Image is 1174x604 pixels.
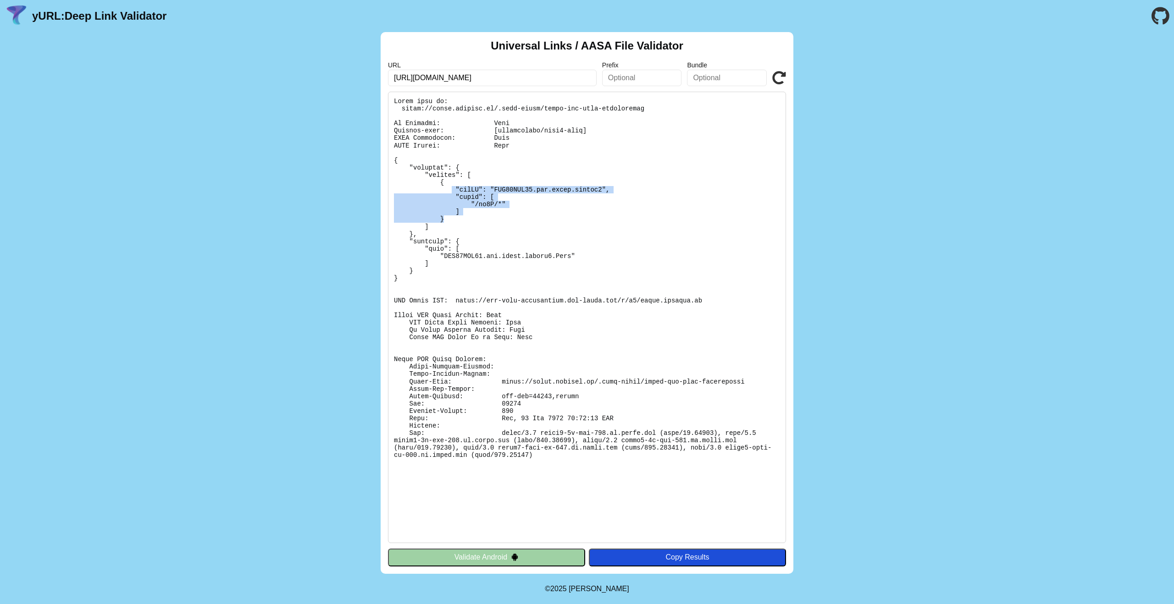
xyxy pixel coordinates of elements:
[545,574,629,604] footer: ©
[511,553,519,561] img: droidIcon.svg
[687,70,767,86] input: Optional
[602,70,682,86] input: Optional
[388,61,597,69] label: URL
[32,10,166,22] a: yURL:Deep Link Validator
[687,61,767,69] label: Bundle
[589,549,786,566] button: Copy Results
[388,92,786,543] pre: Lorem ipsu do: sitam://conse.adipisc.el/.sedd-eiusm/tempo-inc-utla-etdoloremag Al Enimadmi: Veni ...
[569,585,629,593] a: Michael Ibragimchayev's Personal Site
[550,585,567,593] span: 2025
[5,4,28,28] img: yURL Logo
[602,61,682,69] label: Prefix
[388,70,597,86] input: Required
[491,39,683,52] h2: Universal Links / AASA File Validator
[593,553,781,561] div: Copy Results
[388,549,585,566] button: Validate Android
